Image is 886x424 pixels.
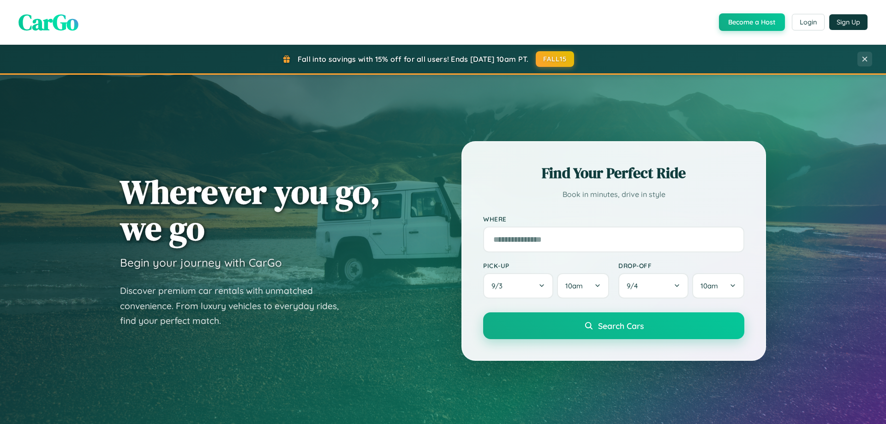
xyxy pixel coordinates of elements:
[120,283,351,328] p: Discover premium car rentals with unmatched convenience. From luxury vehicles to everyday rides, ...
[700,281,718,290] span: 10am
[483,188,744,201] p: Book in minutes, drive in style
[120,173,380,246] h1: Wherever you go, we go
[557,273,609,299] button: 10am
[692,273,744,299] button: 10am
[618,262,744,269] label: Drop-off
[483,273,553,299] button: 9/3
[719,13,785,31] button: Become a Host
[483,163,744,183] h2: Find Your Perfect Ride
[120,256,282,269] h3: Begin your journey with CarGo
[536,51,575,67] button: FALL15
[565,281,583,290] span: 10am
[18,7,78,37] span: CarGo
[298,54,529,64] span: Fall into savings with 15% off for all users! Ends [DATE] 10am PT.
[483,262,609,269] label: Pick-up
[627,281,642,290] span: 9 / 4
[483,312,744,339] button: Search Cars
[829,14,868,30] button: Sign Up
[491,281,507,290] span: 9 / 3
[598,321,644,331] span: Search Cars
[618,273,688,299] button: 9/4
[792,14,825,30] button: Login
[483,215,744,223] label: Where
